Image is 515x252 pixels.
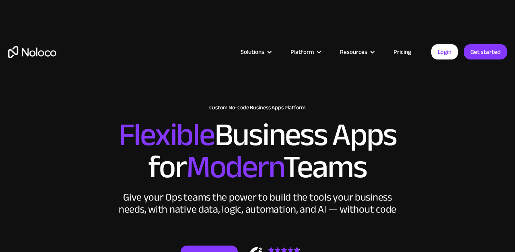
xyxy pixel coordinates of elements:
[290,47,314,57] div: Platform
[8,46,56,58] a: home
[119,105,214,165] span: Flexible
[231,47,280,57] div: Solutions
[280,47,330,57] div: Platform
[330,47,383,57] div: Resources
[8,119,507,183] h2: Business Apps for Teams
[241,47,264,57] div: Solutions
[464,44,507,59] a: Get started
[383,47,421,57] a: Pricing
[431,44,458,59] a: Login
[340,47,367,57] div: Resources
[8,104,507,111] h1: Custom No-Code Business Apps Platform
[117,191,398,215] div: Give your Ops teams the power to build the tools your business needs, with native data, logic, au...
[186,137,283,197] span: Modern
